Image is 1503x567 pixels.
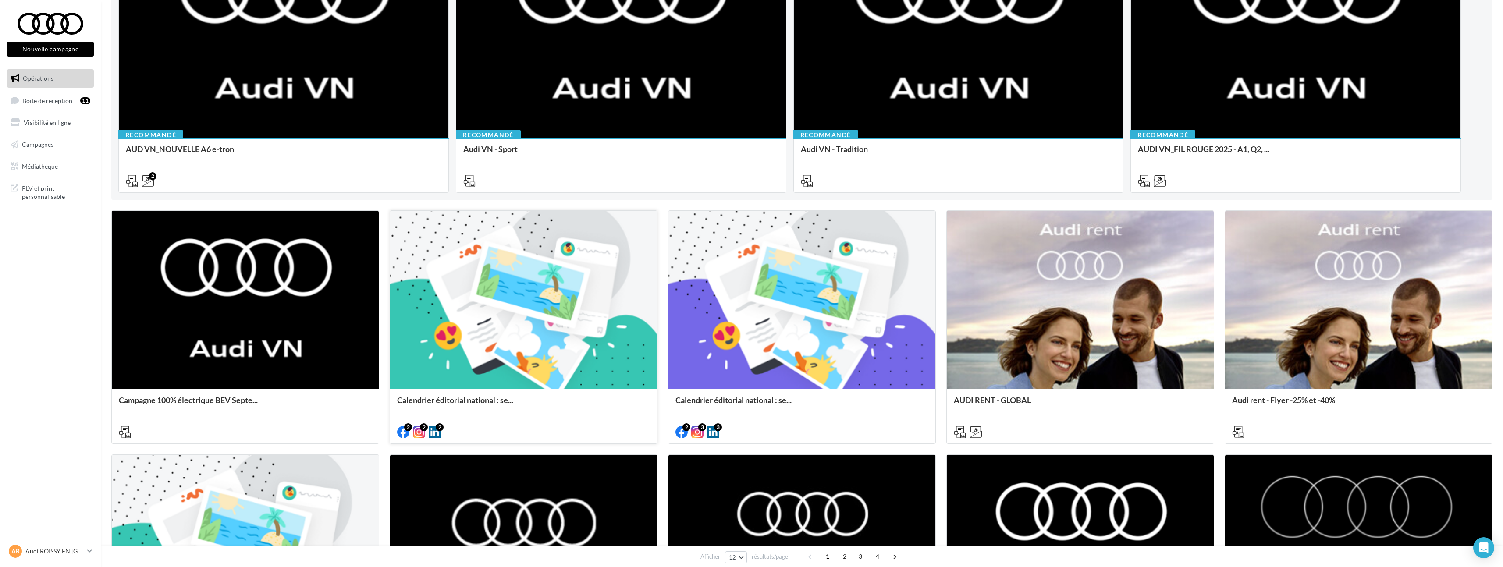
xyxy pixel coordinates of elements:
div: Recommandé [793,130,858,140]
a: AR Audi ROISSY EN [GEOGRAPHIC_DATA] [7,543,94,560]
span: 3 [853,549,867,563]
p: Audi ROISSY EN [GEOGRAPHIC_DATA] [25,547,84,556]
a: Campagnes [5,135,96,154]
span: 4 [871,549,885,563]
span: Boîte de réception [22,96,72,104]
div: Recommandé [118,130,183,140]
a: Visibilité en ligne [5,113,96,132]
span: 2 [838,549,852,563]
span: Campagnes [22,141,53,148]
span: Audi VN - Tradition [801,144,868,154]
a: Médiathèque [5,157,96,176]
span: résultats/page [752,553,788,561]
span: Afficher [700,553,720,561]
div: 2 [149,172,156,180]
div: Recommandé [456,130,521,140]
span: Visibilité en ligne [24,119,71,126]
a: PLV et print personnalisable [5,179,96,205]
span: Calendrier éditorial national : se... [397,395,513,405]
div: 11 [80,97,90,104]
span: Campagne 100% électrique BEV Septe... [119,395,258,405]
span: Calendrier éditorial national : se... [675,395,792,405]
span: PLV et print personnalisable [22,182,90,201]
span: 1 [821,549,835,563]
span: Médiathèque [22,162,58,170]
button: 12 [725,551,747,563]
span: AUDI RENT - GLOBAL [954,395,1031,405]
span: 12 [729,554,736,561]
span: AUDI VN_FIL ROUGE 2025 - A1, Q2, ... [1138,144,1269,154]
div: 2 [404,423,412,431]
div: 3 [714,423,722,431]
a: Boîte de réception11 [5,91,96,110]
div: 2 [420,423,428,431]
span: Audi rent - Flyer -25% et -40% [1232,395,1335,405]
span: AUD VN_NOUVELLE A6 e-tron [126,144,234,154]
div: 2 [436,423,444,431]
span: Opérations [23,74,53,82]
button: Nouvelle campagne [7,42,94,57]
span: AR [11,547,20,556]
a: Opérations [5,69,96,88]
div: 2 [682,423,690,431]
div: Recommandé [1130,130,1195,140]
div: 3 [698,423,706,431]
div: Open Intercom Messenger [1473,537,1494,558]
span: Audi VN - Sport [463,144,518,154]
